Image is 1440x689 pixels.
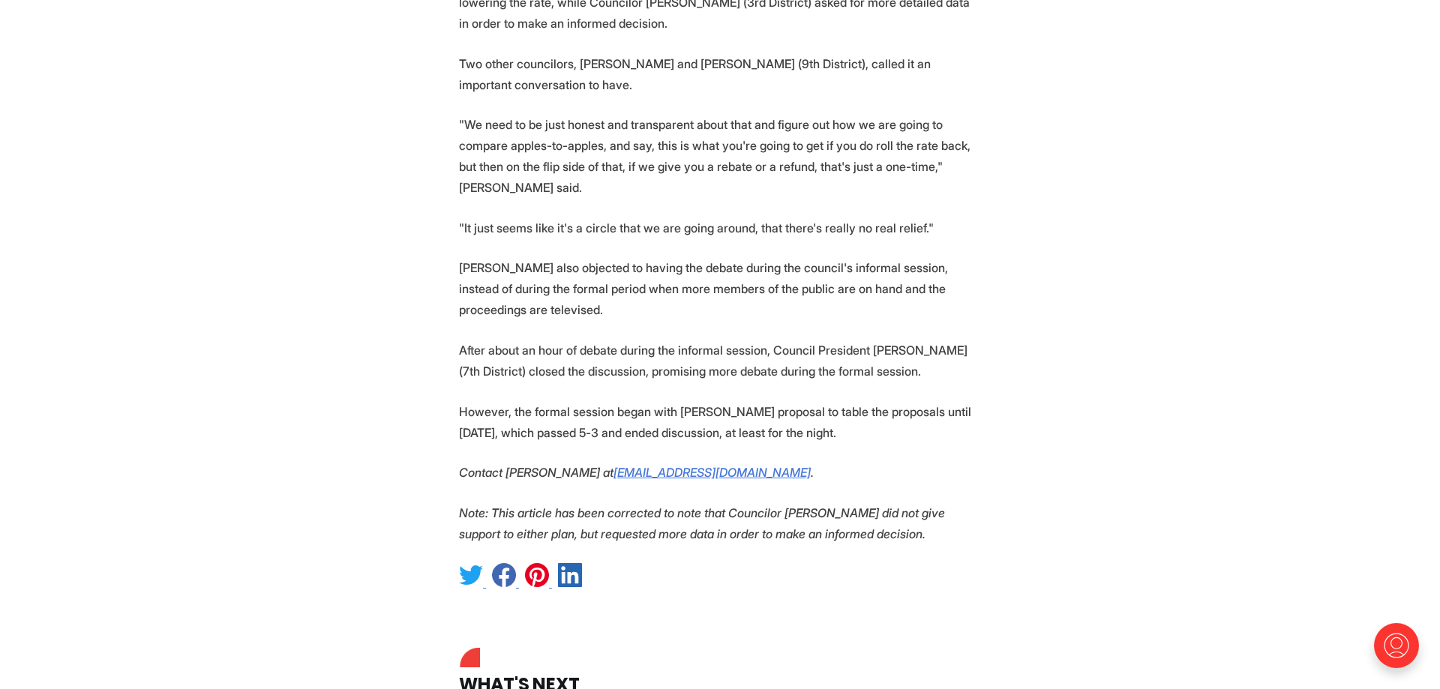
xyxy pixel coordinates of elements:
[459,401,981,443] p: However, the formal session began with [PERSON_NAME] proposal to table the proposals until [DATE]...
[459,465,613,480] em: Contact [PERSON_NAME] at
[1361,616,1440,689] iframe: portal-trigger
[459,53,981,95] p: Two other councilors, [PERSON_NAME] and [PERSON_NAME] (9th District), called it an important conv...
[459,505,945,541] em: Note: This article has been corrected to note that Councilor [PERSON_NAME] did not give support t...
[613,465,811,480] a: [EMAIL_ADDRESS][DOMAIN_NAME]
[459,114,981,198] p: "We need to be just honest and transparent about that and figure out how we are going to compare ...
[459,340,981,382] p: After about an hour of debate during the informal session, Council President [PERSON_NAME] (7th D...
[459,217,981,238] p: "It just seems like it's a circle that we are going around, that there's really no real relief."
[811,465,814,480] em: .
[459,257,981,320] p: [PERSON_NAME] also objected to having the debate during the council's informal session, instead o...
